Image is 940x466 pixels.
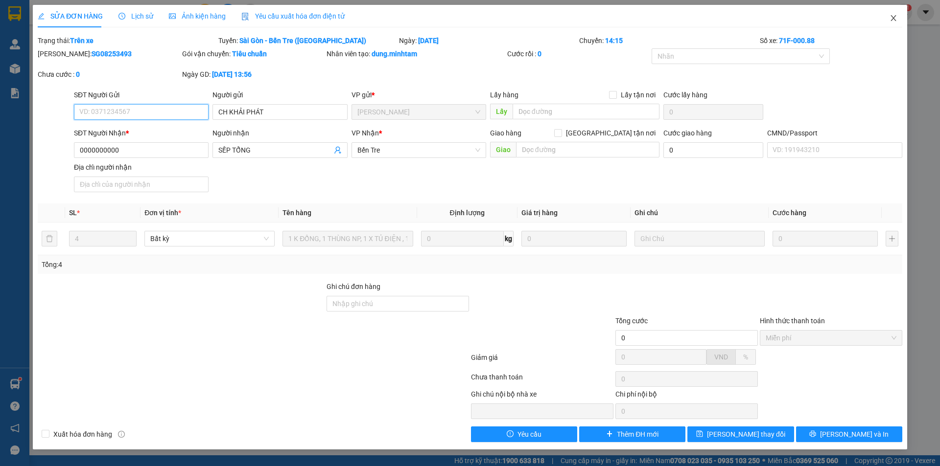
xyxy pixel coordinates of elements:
[490,104,513,119] span: Lấy
[76,70,80,78] b: 0
[605,37,623,44] b: 14:15
[372,50,417,58] b: dung.minhtam
[773,209,806,217] span: Cước hàng
[504,231,514,246] span: kg
[743,353,748,361] span: %
[118,13,125,20] span: clock-circle
[144,209,181,217] span: Đơn vị tính
[513,104,659,119] input: Dọc đường
[707,429,785,440] span: [PERSON_NAME] thay đổi
[562,128,659,138] span: [GEOGRAPHIC_DATA] tận nơi
[470,372,614,389] div: Chưa thanh toán
[150,231,269,246] span: Bất kỳ
[352,89,486,100] div: VP gửi
[169,13,176,20] span: picture
[767,128,902,138] div: CMND/Passport
[70,37,94,44] b: Trên xe
[507,430,514,438] span: exclamation-circle
[49,429,116,440] span: Xuất hóa đơn hàng
[606,430,613,438] span: plus
[69,209,77,217] span: SL
[663,91,707,99] label: Cước lấy hàng
[714,353,728,361] span: VND
[398,35,579,46] div: Ngày:
[327,48,505,59] div: Nhân viên tạo:
[773,231,878,246] input: 0
[334,146,342,154] span: user-add
[490,142,516,157] span: Giao
[212,70,252,78] b: [DATE] 13:56
[327,283,380,290] label: Ghi chú đơn hàng
[118,12,153,20] span: Lịch sử
[521,209,558,217] span: Giá trị hàng
[241,13,249,21] img: icon
[418,37,439,44] b: [DATE]
[118,431,125,438] span: info-circle
[74,162,209,173] div: Địa chỉ người nhận
[327,296,469,311] input: Ghi chú đơn hàng
[696,430,703,438] span: save
[282,231,413,246] input: VD: Bàn, Ghế
[507,48,650,59] div: Cước rồi :
[471,389,613,403] div: Ghi chú nội bộ nhà xe
[38,48,180,59] div: [PERSON_NAME]:
[74,89,209,100] div: SĐT Người Gửi
[232,50,267,58] b: Tiêu chuẩn
[796,426,902,442] button: printer[PERSON_NAME] và In
[516,142,659,157] input: Dọc đường
[241,12,345,20] span: Yêu cầu xuất hóa đơn điện tử
[282,209,311,217] span: Tên hàng
[766,331,896,345] span: Miễn phí
[38,13,45,20] span: edit
[880,5,907,32] button: Close
[809,430,816,438] span: printer
[521,231,627,246] input: 0
[663,142,763,158] input: Cước giao hàng
[357,105,480,119] span: Hồ Chí Minh
[239,37,366,44] b: Sài Gòn - Bến Tre ([GEOGRAPHIC_DATA])
[579,426,685,442] button: plusThêm ĐH mới
[38,12,103,20] span: SỬA ĐƠN HÀNG
[538,50,541,58] b: 0
[352,129,379,137] span: VP Nhận
[42,231,57,246] button: delete
[759,35,903,46] div: Số xe:
[470,352,614,369] div: Giảm giá
[578,35,759,46] div: Chuyến:
[631,203,769,222] th: Ghi chú
[212,128,347,138] div: Người nhận
[42,259,363,270] div: Tổng: 4
[450,209,485,217] span: Định lượng
[212,89,347,100] div: Người gửi
[760,317,825,325] label: Hình thức thanh toán
[38,69,180,80] div: Chưa cước :
[890,14,897,22] span: close
[92,50,132,58] b: SG08253493
[687,426,794,442] button: save[PERSON_NAME] thay đổi
[357,143,480,157] span: Bến Tre
[471,426,577,442] button: exclamation-circleYêu cầu
[615,389,758,403] div: Chi phí nội bộ
[490,91,518,99] span: Lấy hàng
[617,89,659,100] span: Lấy tận nơi
[517,429,541,440] span: Yêu cầu
[617,429,658,440] span: Thêm ĐH mới
[74,128,209,138] div: SĐT Người Nhận
[37,35,217,46] div: Trạng thái:
[490,129,521,137] span: Giao hàng
[217,35,398,46] div: Tuyến:
[820,429,889,440] span: [PERSON_NAME] và In
[169,12,226,20] span: Ảnh kiện hàng
[886,231,898,246] button: plus
[74,177,209,192] input: Địa chỉ của người nhận
[182,48,325,59] div: Gói vận chuyển:
[663,104,763,120] input: Cước lấy hàng
[634,231,765,246] input: Ghi Chú
[182,69,325,80] div: Ngày GD:
[615,317,648,325] span: Tổng cước
[663,129,712,137] label: Cước giao hàng
[779,37,815,44] b: 71F-000.88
